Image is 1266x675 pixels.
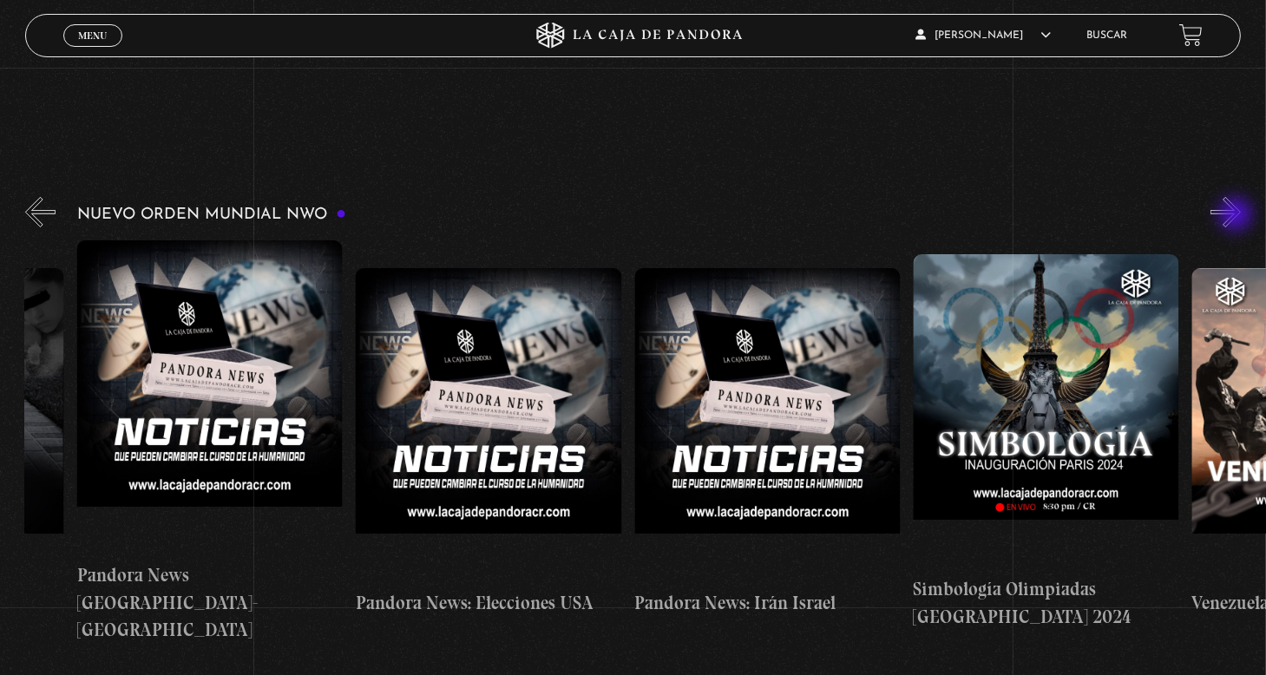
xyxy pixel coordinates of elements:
h4: Pandora News: Irán Israel [635,589,901,617]
a: Pandora News: Irán Israel [635,240,901,644]
button: Previous [25,197,56,227]
a: View your shopping cart [1179,23,1203,47]
span: Menu [78,30,107,41]
h4: Pandora News [GEOGRAPHIC_DATA]-[GEOGRAPHIC_DATA] [77,561,343,644]
a: Simbología Olimpiadas [GEOGRAPHIC_DATA] 2024 [914,240,1179,644]
a: Pandora News: Elecciones USA [356,240,621,644]
h3: Nuevo Orden Mundial NWO [77,206,346,223]
span: [PERSON_NAME] [915,30,1051,41]
p: Categorías de videos: [190,11,1119,38]
h4: Pandora News: Elecciones USA [356,589,621,617]
a: Pandora News [GEOGRAPHIC_DATA]-[GEOGRAPHIC_DATA] [77,240,343,644]
span: Cerrar [73,44,114,56]
a: Buscar [1086,30,1127,41]
h4: Simbología Olimpiadas [GEOGRAPHIC_DATA] 2024 [914,575,1179,630]
button: Next [1210,197,1241,227]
